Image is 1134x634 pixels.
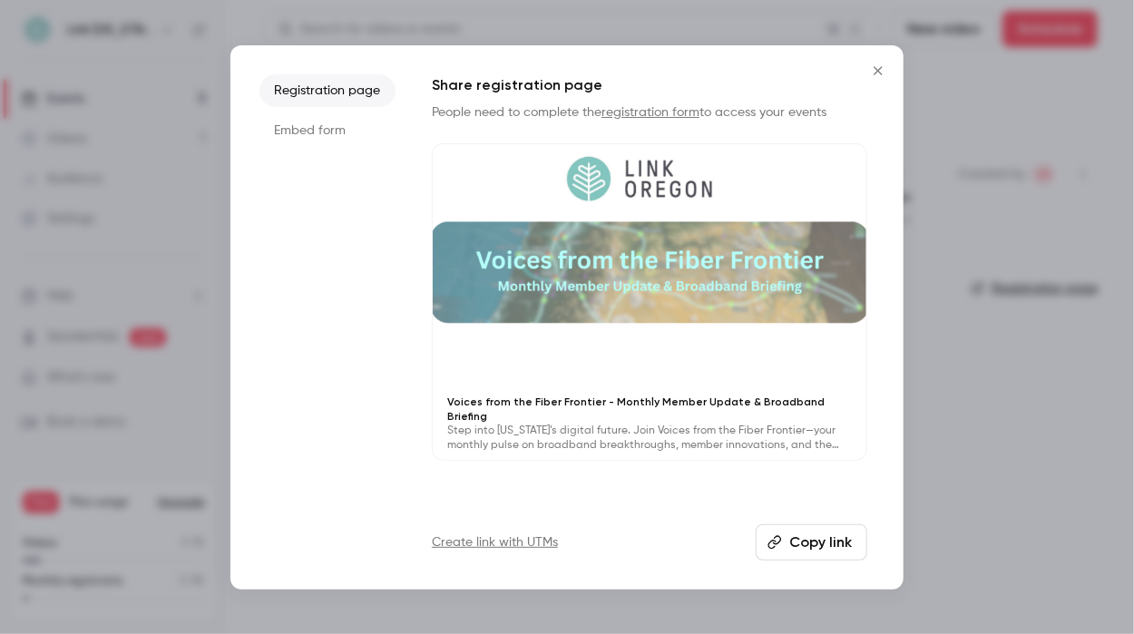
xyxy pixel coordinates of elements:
[756,524,867,561] button: Copy link
[447,395,852,424] p: Voices from the Fiber Frontier - Monthly Member Update & Broadband Briefing
[601,106,699,119] a: registration form
[432,103,867,122] p: People need to complete the to access your events
[432,533,558,551] a: Create link with UTMs
[259,74,396,107] li: Registration page
[432,143,867,462] a: Voices from the Fiber Frontier - Monthly Member Update & Broadband BriefingStep into [US_STATE]’s...
[259,114,396,147] li: Embed form
[432,74,867,96] h1: Share registration page
[860,53,896,89] button: Close
[447,424,852,453] p: Step into [US_STATE]’s digital future. Join Voices from the Fiber Frontier—your monthly pulse on ...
